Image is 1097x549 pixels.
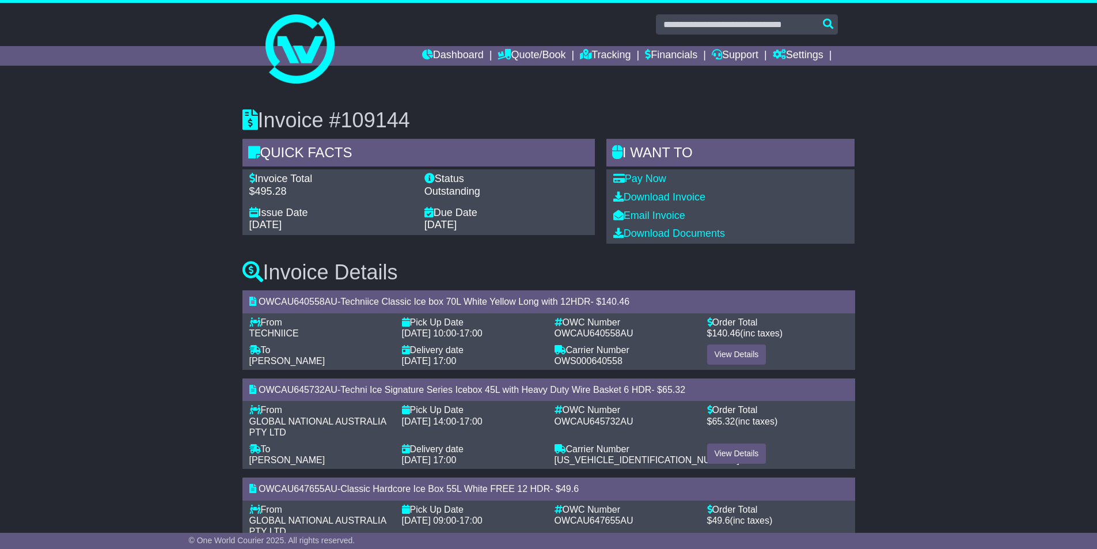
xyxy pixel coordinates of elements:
[613,173,666,184] a: Pay Now
[242,478,855,500] div: - - $
[422,46,484,66] a: Dashboard
[555,317,696,328] div: OWC Number
[460,328,483,338] span: 17:00
[460,417,483,426] span: 17:00
[707,328,848,339] div: $ (inc taxes)
[249,219,413,232] div: [DATE]
[707,515,848,526] div: $ (inc taxes)
[424,185,588,198] div: Outstanding
[402,404,543,415] div: Pick Up Date
[712,417,735,426] span: 65.32
[242,261,855,284] h3: Invoice Details
[402,417,457,426] span: [DATE] 14:00
[402,356,457,366] span: [DATE] 17:00
[249,444,390,455] div: To
[613,191,705,203] a: Download Invoice
[460,516,483,525] span: 17:00
[259,484,337,494] span: OWCAU647655AU
[555,444,696,455] div: Carrier Number
[606,139,855,170] div: I WANT to
[707,344,766,365] a: View Details
[707,404,848,415] div: Order Total
[402,328,457,338] span: [DATE] 10:00
[424,219,588,232] div: [DATE]
[242,378,855,401] div: - - $
[259,297,337,306] span: OWCAU640558AU
[249,404,390,415] div: From
[580,46,631,66] a: Tracking
[249,185,413,198] div: $495.28
[402,516,457,525] span: [DATE] 09:00
[773,46,823,66] a: Settings
[613,228,725,239] a: Download Documents
[555,455,740,465] span: [US_VEHICLE_IDENTIFICATION_NUMBER]
[402,328,543,339] div: -
[555,516,633,525] span: OWCAU647655AU
[662,385,685,395] span: 65.32
[712,516,730,525] span: 49.6
[249,356,325,366] span: [PERSON_NAME]
[555,404,696,415] div: OWC Number
[242,139,595,170] div: Quick Facts
[555,328,633,338] span: OWCAU640558AU
[249,455,325,465] span: [PERSON_NAME]
[242,290,855,313] div: - - $
[712,46,758,66] a: Support
[402,504,543,515] div: Pick Up Date
[340,484,550,494] span: Classic Hardcore Ice Box 55L White FREE 12 HDR
[555,504,696,515] div: OWC Number
[601,297,629,306] span: 140.46
[712,328,740,338] span: 140.46
[402,444,543,455] div: Delivery date
[424,173,588,185] div: Status
[249,417,386,437] span: GLOBAL NATIONAL AUSTRALIA PTY LTD
[249,344,390,355] div: To
[402,416,543,427] div: -
[707,416,848,427] div: $ (inc taxes)
[498,46,565,66] a: Quote/Book
[249,516,386,536] span: GLOBAL NATIONAL AUSTRALIA PTY LTD
[249,328,299,338] span: TECHNIICE
[242,109,855,132] h3: Invoice #109144
[249,317,390,328] div: From
[259,385,337,395] span: OWCAU645732AU
[249,504,390,515] div: From
[707,504,848,515] div: Order Total
[613,210,685,221] a: Email Invoice
[189,536,355,545] span: © One World Courier 2025. All rights reserved.
[249,173,413,185] div: Invoice Total
[555,417,633,426] span: OWCAU645732AU
[402,317,543,328] div: Pick Up Date
[424,207,588,219] div: Due Date
[402,455,457,465] span: [DATE] 17:00
[645,46,697,66] a: Financials
[561,484,579,494] span: 49.6
[402,515,543,526] div: -
[340,385,651,395] span: Techni Ice Signature Series Icebox 45L with Heavy Duty Wire Basket 6 HDR
[707,444,766,464] a: View Details
[707,317,848,328] div: Order Total
[340,297,590,306] span: Techniice Classic Ice box 70L White Yellow Long with 12HDR
[249,207,413,219] div: Issue Date
[555,344,696,355] div: Carrier Number
[555,356,622,366] span: OWS000640558
[402,344,543,355] div: Delivery date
